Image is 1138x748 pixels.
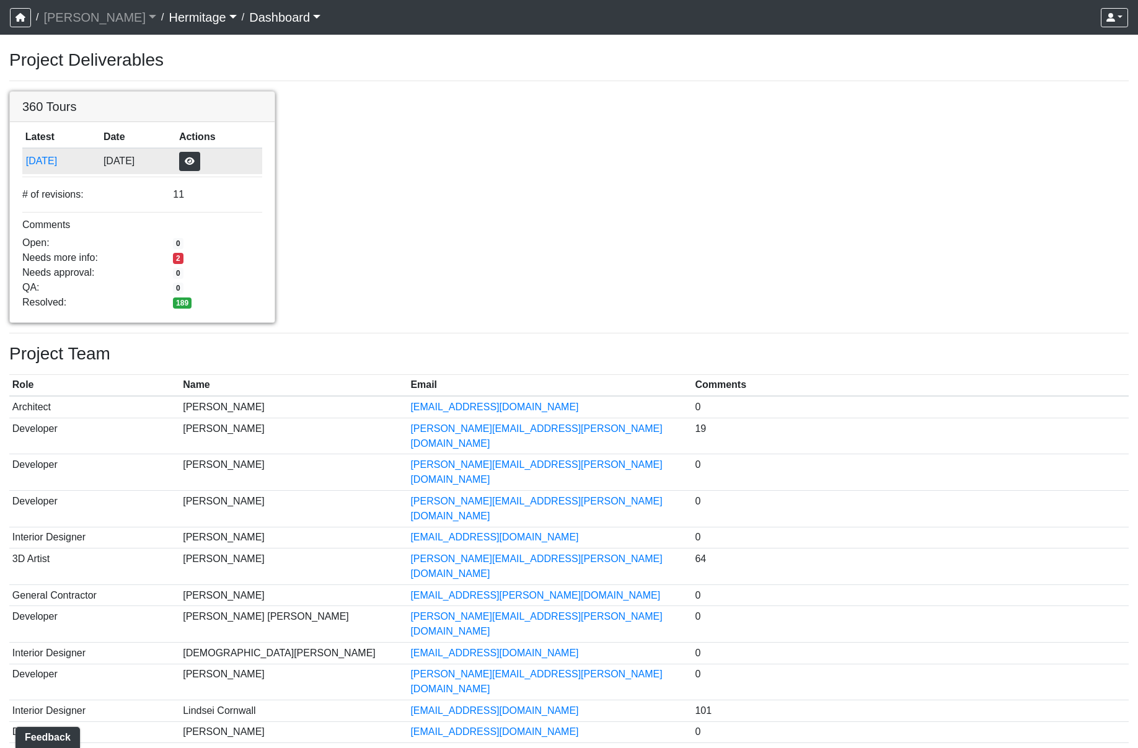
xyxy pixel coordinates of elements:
[9,490,180,527] td: Developer
[692,375,1129,397] th: Comments
[9,375,180,397] th: Role
[25,153,97,169] button: [DATE]
[180,664,407,700] td: [PERSON_NAME]
[692,396,1129,418] td: 0
[9,723,82,748] iframe: Ybug feedback widget
[410,611,662,636] a: [PERSON_NAME][EMAIL_ADDRESS][PERSON_NAME][DOMAIN_NAME]
[9,700,180,722] td: Interior Designer
[9,721,180,743] td: Developer
[180,642,407,664] td: [DEMOGRAPHIC_DATA][PERSON_NAME]
[692,721,1129,743] td: 0
[692,700,1129,722] td: 101
[692,606,1129,643] td: 0
[692,454,1129,491] td: 0
[180,490,407,527] td: [PERSON_NAME]
[692,584,1129,606] td: 0
[410,705,578,716] a: [EMAIL_ADDRESS][DOMAIN_NAME]
[410,423,662,449] a: [PERSON_NAME][EMAIL_ADDRESS][PERSON_NAME][DOMAIN_NAME]
[410,590,660,601] a: [EMAIL_ADDRESS][PERSON_NAME][DOMAIN_NAME]
[410,669,662,694] a: [PERSON_NAME][EMAIL_ADDRESS][PERSON_NAME][DOMAIN_NAME]
[692,490,1129,527] td: 0
[9,50,1129,71] h3: Project Deliverables
[410,532,578,542] a: [EMAIL_ADDRESS][DOMAIN_NAME]
[410,648,578,658] a: [EMAIL_ADDRESS][DOMAIN_NAME]
[180,700,407,722] td: Lindsei Cornwall
[180,584,407,606] td: [PERSON_NAME]
[9,642,180,664] td: Interior Designer
[692,664,1129,700] td: 0
[692,527,1129,548] td: 0
[410,496,662,521] a: [PERSON_NAME][EMAIL_ADDRESS][PERSON_NAME][DOMAIN_NAME]
[180,375,407,397] th: Name
[9,454,180,491] td: Developer
[156,5,169,30] span: /
[410,553,662,579] a: [PERSON_NAME][EMAIL_ADDRESS][PERSON_NAME][DOMAIN_NAME]
[180,418,407,454] td: [PERSON_NAME]
[9,418,180,454] td: Developer
[43,5,156,30] a: [PERSON_NAME]
[692,642,1129,664] td: 0
[237,5,249,30] span: /
[180,606,407,643] td: [PERSON_NAME] [PERSON_NAME]
[180,527,407,548] td: [PERSON_NAME]
[169,5,236,30] a: Hermitage
[9,343,1129,364] h3: Project Team
[9,584,180,606] td: General Contractor
[22,148,100,174] td: noVK3HN4LpUxsUfQcYeFCA
[180,548,407,585] td: [PERSON_NAME]
[180,721,407,743] td: [PERSON_NAME]
[31,5,43,30] span: /
[9,606,180,643] td: Developer
[9,548,180,585] td: 3D Artist
[9,527,180,548] td: Interior Designer
[180,454,407,491] td: [PERSON_NAME]
[249,5,320,30] a: Dashboard
[180,396,407,418] td: [PERSON_NAME]
[692,418,1129,454] td: 19
[410,726,578,737] a: [EMAIL_ADDRESS][DOMAIN_NAME]
[410,402,578,412] a: [EMAIL_ADDRESS][DOMAIN_NAME]
[9,664,180,700] td: Developer
[408,375,692,397] th: Email
[692,548,1129,585] td: 64
[9,396,180,418] td: Architect
[410,459,662,485] a: [PERSON_NAME][EMAIL_ADDRESS][PERSON_NAME][DOMAIN_NAME]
